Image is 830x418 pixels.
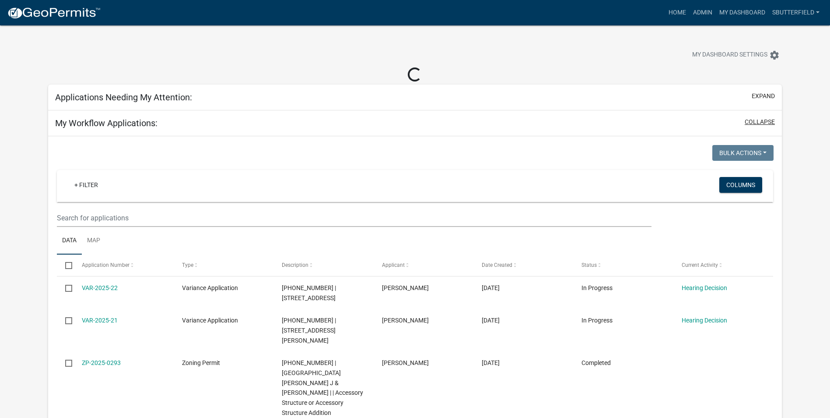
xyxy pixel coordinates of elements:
span: 09/16/2025 [482,359,500,366]
h5: My Workflow Applications: [55,118,158,128]
datatable-header-cell: Application Number [74,255,173,276]
a: Map [82,227,105,255]
span: Variance Application [182,284,238,291]
button: expand [752,92,775,101]
span: 09/24/2025 [482,317,500,324]
span: Sheila Butterfield [382,284,429,291]
a: Admin [690,4,716,21]
a: Sbutterfield [769,4,823,21]
datatable-header-cell: Select [57,255,74,276]
span: Sheila Butterfield [382,359,429,366]
span: Description [282,262,308,268]
button: Columns [719,177,762,193]
span: In Progress [581,317,613,324]
datatable-header-cell: Type [174,255,273,276]
span: In Progress [581,284,613,291]
a: Home [665,4,690,21]
span: Completed [581,359,611,366]
span: My Dashboard Settings [692,50,767,60]
a: VAR-2025-22 [82,284,118,291]
button: collapse [745,117,775,127]
datatable-header-cell: Status [573,255,673,276]
span: 09/25/2025 [482,284,500,291]
a: + Filter [67,177,105,193]
span: 81-062-5606 | 2091 COUNTY ROAD 61 [282,284,336,301]
span: Sheila Butterfield [382,317,429,324]
button: My Dashboard Settingssettings [685,46,787,64]
span: Date Created [482,262,512,268]
span: Type [182,262,193,268]
i: settings [769,50,780,60]
datatable-header-cell: Current Activity [673,255,773,276]
span: Applicant [382,262,405,268]
datatable-header-cell: Description [273,255,373,276]
datatable-header-cell: Applicant [373,255,473,276]
span: Variance Application [182,317,238,324]
a: My Dashboard [716,4,769,21]
button: Bulk Actions [712,145,774,161]
a: ZP-2025-0293 [82,359,121,366]
span: Current Activity [682,262,718,268]
a: Data [57,227,82,255]
span: 78-020-8143 | 177 Korby Road [282,317,336,344]
span: Status [581,262,597,268]
span: Zoning Permit [182,359,220,366]
a: VAR-2025-21 [82,317,118,324]
datatable-header-cell: Date Created [473,255,573,276]
a: Hearing Decision [682,317,727,324]
input: Search for applications [57,209,651,227]
span: 39-010-3020 | CHESTER, DARWIN J & GRACE | | Accessory Structure or Accessory Structure Addition [282,359,363,416]
a: Hearing Decision [682,284,727,291]
h5: Applications Needing My Attention: [55,92,192,103]
span: Application Number [82,262,130,268]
